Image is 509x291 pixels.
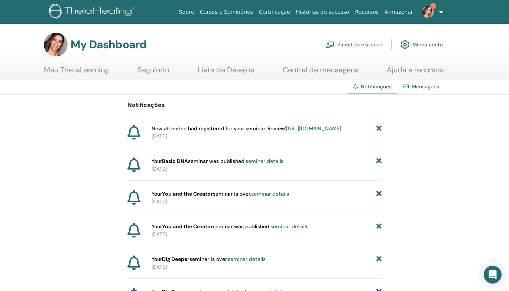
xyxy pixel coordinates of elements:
a: Histórias de sucesso [293,5,352,19]
img: default.jpg [44,33,68,56]
a: Recursos [352,5,382,19]
span: Your seminar was published. [152,223,308,230]
p: [DATE] [152,230,382,238]
a: Mensagens [412,83,439,90]
a: Painel do instrutor [325,36,382,53]
a: Minha conta [401,36,443,53]
img: chalkboard-teacher.svg [325,41,334,48]
a: Cursos e Seminários [197,5,256,19]
strong: You and the Creator [162,223,213,230]
span: Your seminar is over. [152,190,289,198]
a: [URL][DOMAIN_NAME] [286,125,341,132]
span: 1 [430,3,436,9]
a: Lista de Desejos [198,65,254,80]
p: Notificações [127,101,382,109]
img: logo.png [49,4,138,20]
strong: Dig Deeper [162,256,189,262]
a: Central de mensagens [283,65,359,80]
a: seminar details [228,256,266,262]
img: cog.svg [401,38,409,51]
strong: Basic DNA [162,158,188,164]
p: [DATE] [152,165,382,173]
img: default.jpg [422,6,434,18]
p: [DATE] [152,198,382,206]
a: seminar details [251,190,289,197]
div: Open Intercom Messenger [484,266,502,284]
a: Certificação [256,5,293,19]
a: seminar details [246,158,283,164]
a: Armazenar [382,5,416,19]
a: seminar details [270,223,308,230]
span: Notificações [361,83,392,90]
a: Seguindo [137,65,169,80]
a: Ajuda e recursos [387,65,444,80]
p: [DATE] [152,263,382,271]
span: Your seminar is over. [152,255,266,263]
span: Your seminar was published. [152,157,283,165]
span: New attendee had registered for your seminar. Review: [152,125,341,133]
a: Meu ThetaLearning [44,65,109,80]
a: Sobre [176,5,197,19]
h3: My Dashboard [71,38,146,51]
strong: You and the Creator [162,190,213,197]
p: [DATE] [152,133,382,140]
